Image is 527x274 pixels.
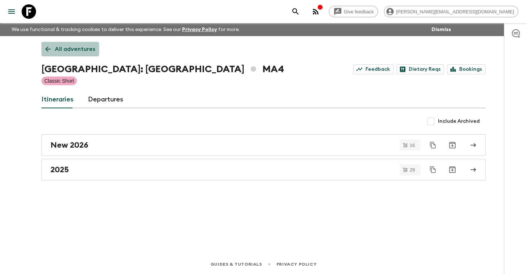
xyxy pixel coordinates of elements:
h2: 2025 [50,165,69,174]
button: Archive [445,138,460,152]
a: Feedback [353,64,394,74]
h2: New 2026 [50,140,88,150]
button: menu [4,4,19,19]
a: 2025 [41,159,486,181]
span: 29 [406,168,419,172]
button: search adventures [288,4,303,19]
div: [PERSON_NAME][EMAIL_ADDRESS][DOMAIN_NAME] [384,6,518,17]
a: New 2026 [41,134,486,156]
button: Duplicate [426,163,439,176]
h1: [GEOGRAPHIC_DATA]: [GEOGRAPHIC_DATA] MA4 [41,62,284,77]
a: Privacy Policy [276,260,316,268]
a: Give feedback [329,6,378,17]
a: All adventures [41,42,99,56]
a: Guides & Tutorials [211,260,262,268]
a: Privacy Policy [182,27,217,32]
a: Departures [88,91,123,108]
span: Give feedback [340,9,378,14]
p: All adventures [55,45,95,53]
button: Dismiss [430,25,453,35]
a: Itineraries [41,91,74,108]
p: We use functional & tracking cookies to deliver this experience. See our for more. [9,23,243,36]
span: 16 [406,143,419,148]
a: Dietary Reqs [397,64,444,74]
span: [PERSON_NAME][EMAIL_ADDRESS][DOMAIN_NAME] [392,9,518,14]
span: Include Archived [438,118,480,125]
p: Classic Short [44,77,74,84]
a: Bookings [447,64,486,74]
button: Archive [445,162,460,177]
button: Duplicate [426,139,439,152]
